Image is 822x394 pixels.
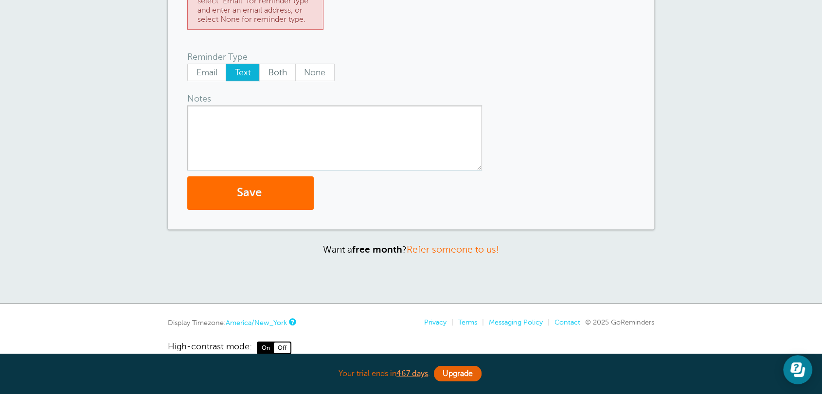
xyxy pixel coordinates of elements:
li: | [477,318,484,326]
a: Privacy [424,318,447,326]
label: Text [226,64,260,81]
span: None [296,64,334,81]
button: Save [187,176,314,210]
li: | [447,318,453,326]
label: Reminder Type [187,52,248,61]
a: Refer someone to us! [407,244,499,255]
div: Display Timezone: [168,318,295,327]
li: | [543,318,550,326]
a: Messaging Policy [489,318,543,326]
a: Upgrade [434,366,482,381]
span: On [258,343,274,353]
div: Your trial ends in . [168,363,654,384]
span: Off [274,343,290,353]
p: Want a ? [168,244,654,255]
a: Contact [554,318,580,326]
label: Both [259,64,296,81]
a: Terms [458,318,477,326]
span: © 2025 GoReminders [585,318,654,326]
iframe: Resource center [783,355,812,384]
label: Notes [187,94,211,103]
a: America/New_York [226,319,287,326]
span: High-contrast mode: [168,342,252,354]
span: Text [226,64,259,81]
span: Email [188,64,226,81]
a: High-contrast mode: On Off [168,342,654,354]
strong: free month [352,244,402,255]
label: None [295,64,335,81]
a: 467 days [396,369,428,378]
span: Both [260,64,295,81]
a: This is the timezone being used to display dates and times to you on this device. Click the timez... [289,319,295,325]
label: Email [187,64,226,81]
